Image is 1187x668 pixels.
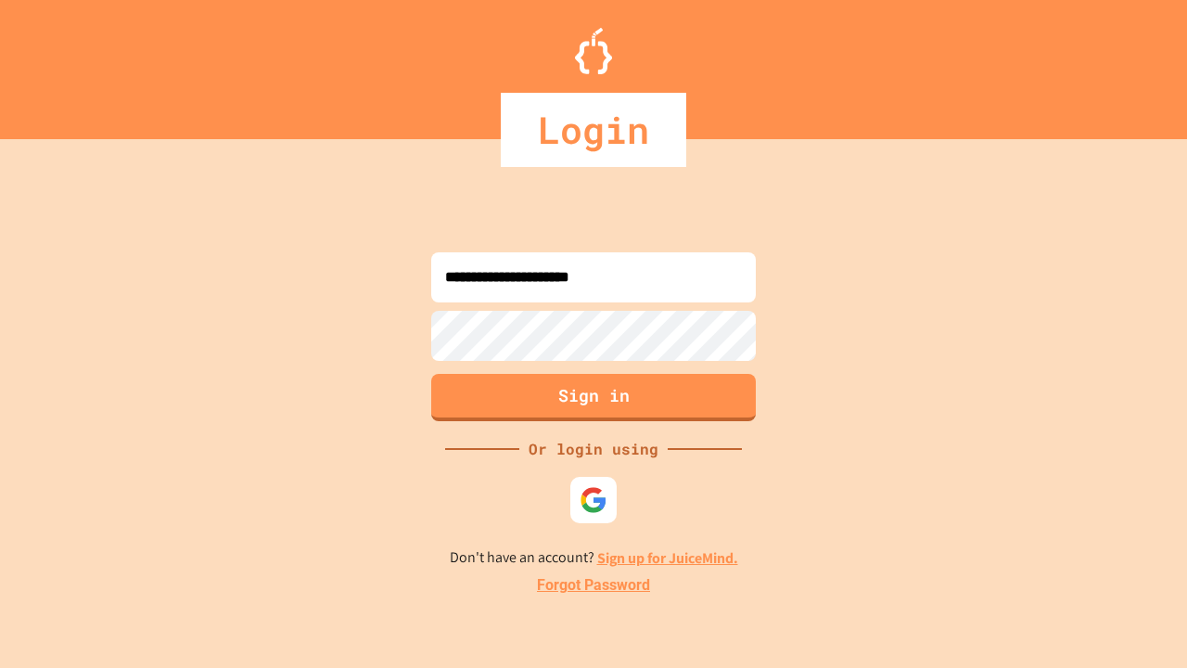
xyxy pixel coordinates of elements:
a: Forgot Password [537,574,650,597]
iframe: chat widget [1033,513,1168,592]
div: Or login using [519,438,668,460]
p: Don't have an account? [450,546,738,570]
img: google-icon.svg [580,486,607,514]
button: Sign in [431,374,756,421]
div: Login [501,93,686,167]
a: Sign up for JuiceMind. [597,548,738,568]
iframe: chat widget [1109,594,1168,649]
img: Logo.svg [575,28,612,74]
